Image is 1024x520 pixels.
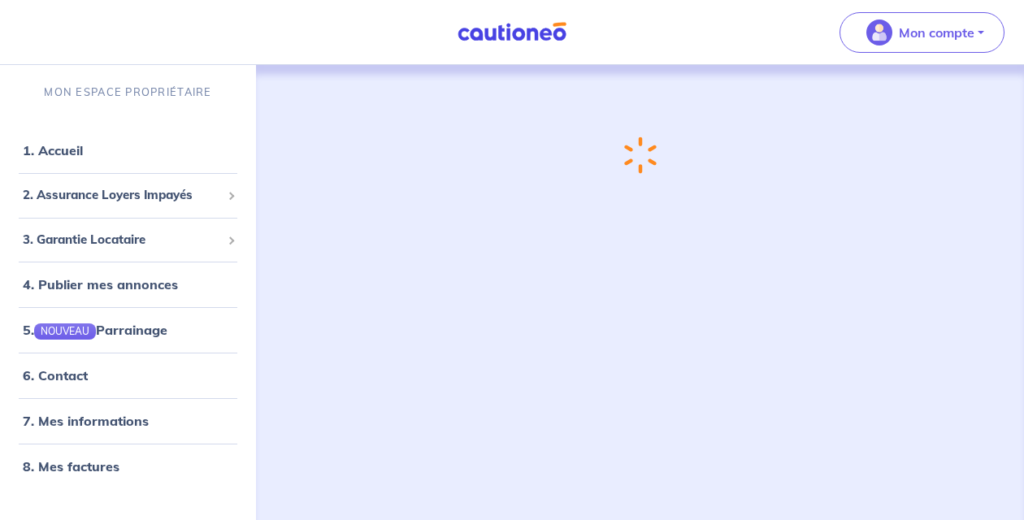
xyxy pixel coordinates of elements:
div: 6. Contact [7,359,249,392]
div: 2. Assurance Loyers Impayés [7,180,249,211]
div: 4. Publier mes annonces [7,268,249,301]
a: 8. Mes factures [23,458,119,474]
a: 6. Contact [23,367,88,383]
a: 1. Accueil [23,142,83,158]
span: 3. Garantie Locataire [23,231,221,249]
img: illu_account_valid_menu.svg [866,19,892,45]
div: 7. Mes informations [7,405,249,437]
img: Cautioneo [451,22,573,42]
img: loading-spinner [623,136,657,174]
p: MON ESPACE PROPRIÉTAIRE [44,84,211,100]
div: 5.NOUVEAUParrainage [7,314,249,346]
a: 7. Mes informations [23,413,149,429]
button: illu_account_valid_menu.svgMon compte [840,12,1004,53]
div: 1. Accueil [7,134,249,167]
div: 3. Garantie Locataire [7,224,249,256]
a: 4. Publier mes annonces [23,276,178,292]
span: 2. Assurance Loyers Impayés [23,186,221,205]
div: 8. Mes factures [7,450,249,483]
p: Mon compte [899,23,974,42]
a: 5.NOUVEAUParrainage [23,322,167,338]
